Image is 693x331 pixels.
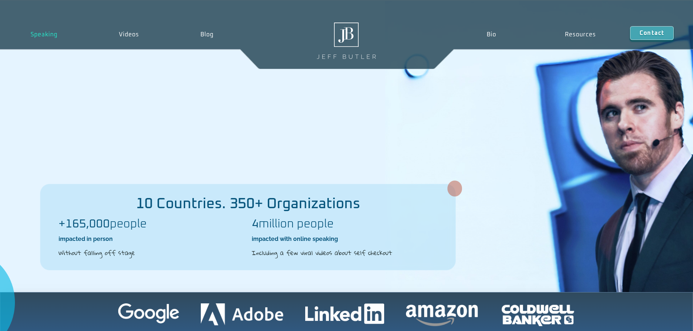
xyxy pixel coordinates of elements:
a: Resources [530,26,630,43]
a: Bio [452,26,530,43]
h2: Without falling off stage [59,248,244,258]
h2: impacted in person [59,235,244,243]
a: Contact [630,26,674,40]
h2: impacted with online speaking [252,235,438,243]
a: Videos [88,26,170,43]
h2: 10 Countries. 350+ Organizations [40,197,455,211]
h2: million people [252,218,438,230]
h2: people [59,218,244,230]
b: 4 [252,218,259,230]
nav: Menu [452,26,630,43]
h2: Including a few viral videos about self checkout [252,248,438,258]
span: Contact [640,30,664,36]
a: Blog [170,26,244,43]
b: +165,000 [59,218,110,230]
